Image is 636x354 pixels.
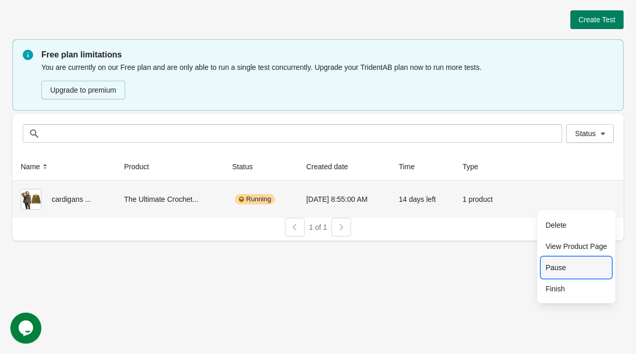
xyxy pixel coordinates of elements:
button: Time [395,157,429,176]
span: Pause [546,262,607,273]
span: Finish [546,284,607,294]
button: Status [228,157,267,176]
div: You are currently on our Free plan and are only able to run a single test concurrently. Upgrade y... [41,61,613,100]
span: View Product Page [546,241,607,252]
span: Delete [546,220,607,230]
button: Status [566,124,614,143]
button: Name [17,157,54,176]
button: View Product Page [541,235,611,257]
iframe: chat widget [10,313,43,344]
button: Upgrade to premium [41,81,125,99]
button: Created date [302,157,362,176]
button: Type [458,157,492,176]
span: Create Test [579,16,615,24]
div: Running [235,194,275,204]
div: The Ultimate Crochet... [124,189,216,210]
span: 1 of 1 [309,223,327,231]
div: cardigans ... [21,189,108,210]
div: 1 product [462,189,501,210]
span: Status [575,129,596,138]
button: Delete [541,214,611,235]
div: [DATE] 8:55:00 AM [306,189,382,210]
div: 14 days left [399,189,446,210]
button: Pause [541,257,611,278]
button: Create Test [570,10,624,29]
p: Free plan limitations [41,49,613,61]
button: Finish [541,278,611,299]
button: Product [120,157,163,176]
